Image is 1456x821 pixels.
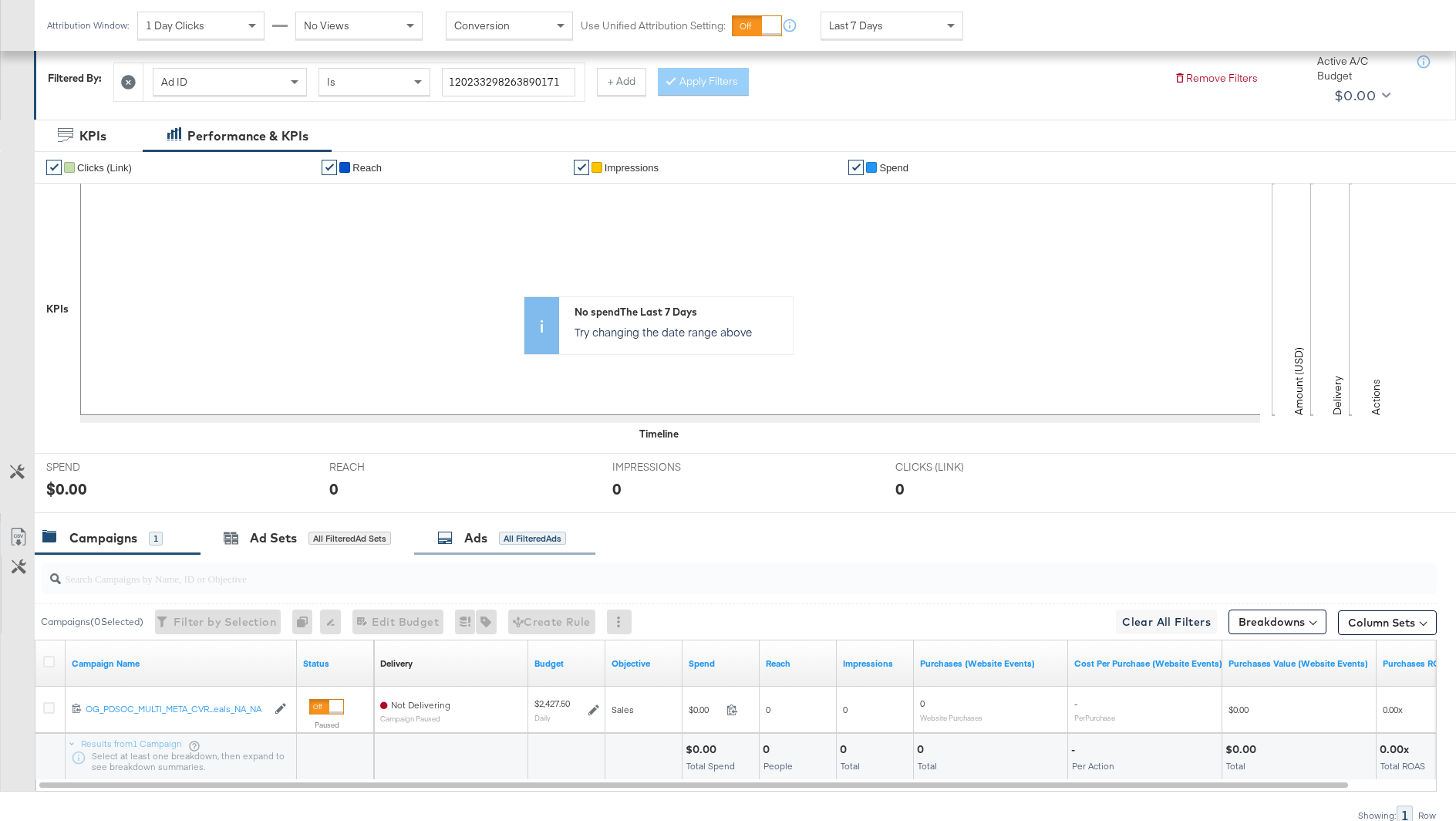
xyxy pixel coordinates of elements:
a: Your campaign name. [72,657,291,670]
a: ✔ [46,160,62,175]
sub: Campaign Paused [380,715,450,723]
div: No spend The Last 7 Days [575,305,785,319]
div: $0.00 [686,742,721,757]
a: The number of times a purchase was made tracked by your Custom Audience pixel on your website aft... [920,657,1062,670]
div: KPIs [79,127,106,145]
span: Reach [352,162,382,174]
div: 1 [149,532,163,546]
div: Ad Sets [250,529,297,547]
a: The total value of the purchase actions tracked by your Custom Audience pixel on your website aft... [1228,657,1370,670]
div: 0.00x [1380,742,1414,757]
span: IMPRESSIONS [612,460,728,475]
a: ✔ [574,160,589,175]
div: Showing: [1357,810,1397,821]
label: Paused [309,720,344,730]
span: 0 [920,698,925,709]
input: Search Campaigns by Name, ID or Objective [61,557,1309,587]
a: The number of times your ad was served. On mobile apps an ad is counted as served the first time ... [843,657,908,670]
a: ✔ [848,160,864,175]
span: SPEND [46,460,162,475]
div: $0.00 [1334,84,1376,107]
span: $0.00 [1228,704,1249,715]
div: Campaigns ( 0 Selected) [41,615,143,629]
span: Clicks (Link) [77,162,132,174]
div: - [1071,742,1080,757]
span: Spend [879,162,908,174]
span: $0.00 [689,704,720,715]
sub: Per Purchase [1074,713,1115,722]
a: The total amount spent to date. [689,657,753,670]
span: Total [918,760,937,772]
div: 0 [895,478,905,500]
a: Reflects the ability of your Ad Campaign to achieve delivery based on ad states, schedule and bud... [380,657,413,670]
a: The number of people your ad was served to. [766,657,831,670]
div: 0 [329,478,339,500]
span: No Views [304,19,349,32]
p: Try changing the date range above [575,324,785,340]
span: Last 7 Days [829,19,883,32]
div: Active A/C Budget [1317,54,1402,83]
a: Your campaign's objective. [612,657,676,670]
button: Breakdowns [1228,610,1326,634]
span: Total [841,760,860,772]
span: Per Action [1072,760,1114,772]
span: Is [327,75,335,89]
div: 0 [292,610,320,634]
span: Ad ID [161,75,187,89]
div: 0 [840,742,851,757]
a: The average cost for each purchase tracked by your Custom Audience pixel on your website after pe... [1074,657,1222,670]
label: Use Unified Attribution Setting: [581,19,726,33]
div: Delivery [380,657,413,670]
div: $2,427.50 [534,698,570,710]
span: Conversion [454,19,510,32]
a: The maximum amount you're willing to spend on your ads, on average each day or over the lifetime ... [534,657,599,670]
span: Total Spend [686,760,735,772]
div: All Filtered Ads [499,532,566,546]
sub: Daily [534,713,551,722]
span: CLICKS (LINK) [895,460,1011,475]
span: Total ROAS [1380,760,1425,772]
div: 0 [763,742,774,757]
span: 0 [843,704,848,715]
span: Not Delivering [391,699,450,711]
span: 0 [766,704,770,715]
div: $0.00 [1225,742,1261,757]
span: REACH [329,460,445,475]
button: $0.00 [1328,83,1394,108]
span: Sales [612,704,634,715]
div: Filtered By: [48,71,102,86]
a: Shows the current state of your Ad Campaign. [303,657,368,670]
div: 0 [917,742,929,757]
span: People [763,760,793,772]
sub: Website Purchases [920,713,982,722]
span: Clear All Filters [1122,613,1211,632]
span: 1 Day Clicks [146,19,204,32]
div: Performance & KPIs [187,127,308,145]
a: OG_PDSOC_MULTI_META_CVR...eals_NA_NA [86,703,267,716]
button: Remove Filters [1174,71,1258,86]
div: Campaigns [69,529,137,547]
div: 0 [612,478,622,500]
button: Clear All Filters [1116,610,1217,634]
span: 0.00x [1383,704,1403,715]
div: All Filtered Ad Sets [308,532,391,546]
div: Row [1417,810,1437,821]
input: Enter a search term [442,68,575,96]
div: Attribution Window: [46,20,130,31]
span: Impressions [605,162,659,174]
div: Ads [464,529,487,547]
span: - [1074,698,1077,709]
div: $0.00 [46,478,87,500]
a: ✔ [322,160,337,175]
span: Total [1226,760,1245,772]
button: Column Sets [1338,610,1437,635]
button: + Add [597,68,646,96]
